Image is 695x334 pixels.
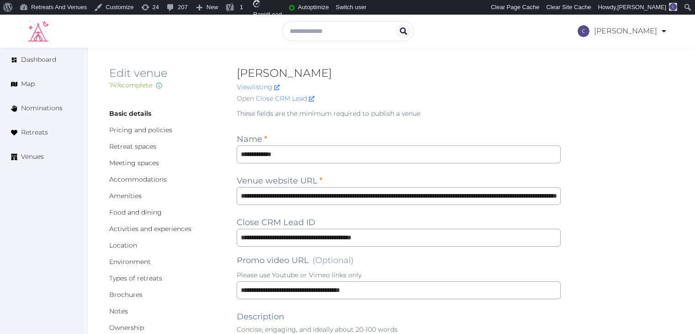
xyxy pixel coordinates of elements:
[109,323,144,332] a: Ownership
[109,192,142,200] a: Amenities
[109,291,143,299] a: Brochures
[109,66,222,81] h2: Edit venue
[109,307,128,315] a: Notes
[109,81,152,89] span: 74 % complete
[109,142,156,151] a: Retreat spaces
[237,216,315,229] label: Close CRM Lead ID
[21,79,35,89] span: Map
[109,208,162,216] a: Food and dining
[237,94,254,103] span: Open
[256,94,314,103] a: Close CRM Lead
[109,126,172,134] a: Pricing and policies
[491,4,539,11] span: Clear Page Cache
[109,274,162,282] a: Types of retreats
[240,4,243,11] span: 1
[237,254,354,267] label: Promo video URL
[109,241,137,249] a: Location
[21,55,56,65] span: Dashboard
[109,159,159,167] a: Meeting spaces
[109,175,167,183] a: Accommodations
[109,225,191,233] a: Activities and experiences
[617,4,666,11] span: [PERSON_NAME]
[109,258,151,266] a: Environment
[21,152,44,162] span: Venues
[237,325,561,334] p: Concise, engaging, and ideally about 20-100 words
[237,310,284,323] label: Description
[237,66,561,81] h2: [PERSON_NAME]
[237,109,561,118] p: These fields are the minimum required to publish a venue
[237,133,267,145] label: Name
[21,128,48,137] span: Retreats
[237,174,323,187] label: Venue website URL
[109,109,151,118] a: Basic details
[237,83,280,91] a: Viewlisting
[313,255,354,265] span: (Optional)
[21,103,63,113] span: Nominations
[546,4,591,11] span: Clear Site Cache
[578,18,668,44] a: [PERSON_NAME]
[237,270,561,280] p: Please use Youtube or Vimeo links only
